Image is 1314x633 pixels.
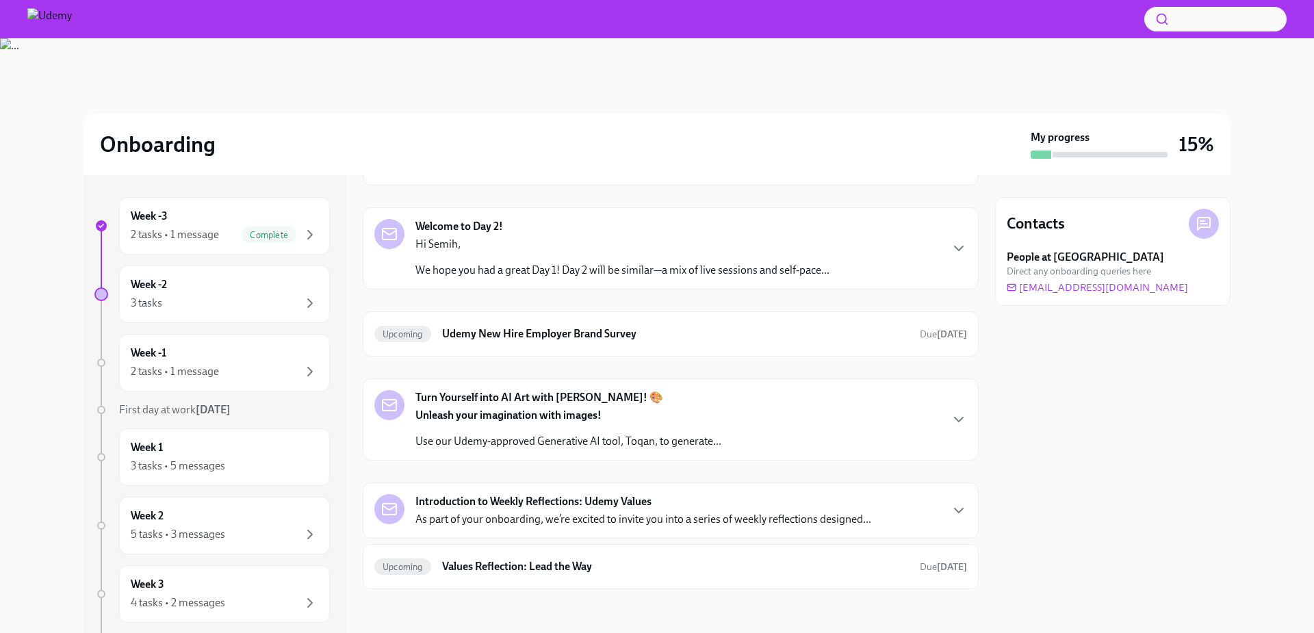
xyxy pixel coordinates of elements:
[131,527,225,542] div: 5 tasks • 3 messages
[1031,130,1090,145] strong: My progress
[1178,132,1214,157] h3: 15%
[374,556,967,578] a: UpcomingValues Reflection: Lead the WayDue[DATE]
[196,403,231,416] strong: [DATE]
[415,409,602,422] strong: Unleash your imagination with images!
[1007,214,1065,234] h4: Contacts
[100,131,216,158] h2: Onboarding
[920,328,967,340] span: Due
[94,197,330,255] a: Week -32 tasks • 1 messageComplete
[442,559,909,574] h6: Values Reflection: Lead the Way
[94,334,330,391] a: Week -12 tasks • 1 message
[937,328,967,340] strong: [DATE]
[131,277,167,292] h6: Week -2
[119,403,231,416] span: First day at work
[27,8,72,30] img: Udemy
[131,296,162,311] div: 3 tasks
[131,364,219,379] div: 2 tasks • 1 message
[131,595,225,610] div: 4 tasks • 2 messages
[415,494,652,509] strong: Introduction to Weekly Reflections: Udemy Values
[94,402,330,417] a: First day at work[DATE]
[442,326,909,341] h6: Udemy New Hire Employer Brand Survey
[920,560,967,573] span: September 1st, 2025 10:00
[374,323,967,345] a: UpcomingUdemy New Hire Employer Brand SurveyDue[DATE]
[1007,250,1164,265] strong: People at [GEOGRAPHIC_DATA]
[937,561,967,573] strong: [DATE]
[374,562,431,572] span: Upcoming
[131,577,164,592] h6: Week 3
[131,209,168,224] h6: Week -3
[920,561,967,573] span: Due
[94,266,330,323] a: Week -23 tasks
[1007,281,1188,294] a: [EMAIL_ADDRESS][DOMAIN_NAME]
[94,497,330,554] a: Week 25 tasks • 3 messages
[920,328,967,341] span: August 30th, 2025 10:00
[131,508,164,524] h6: Week 2
[131,458,225,474] div: 3 tasks • 5 messages
[374,329,431,339] span: Upcoming
[1007,265,1151,278] span: Direct any onboarding queries here
[415,219,503,234] strong: Welcome to Day 2!
[131,346,166,361] h6: Week -1
[415,390,663,405] strong: Turn Yourself into AI Art with [PERSON_NAME]! 🎨
[415,512,871,527] p: As part of your onboarding, we’re excited to invite you into a series of weekly reflections desig...
[94,428,330,486] a: Week 13 tasks • 5 messages
[415,237,829,252] p: Hi Semih,
[94,565,330,623] a: Week 34 tasks • 2 messages
[242,230,296,240] span: Complete
[131,440,163,455] h6: Week 1
[415,263,829,278] p: We hope you had a great Day 1! Day 2 will be similar—a mix of live sessions and self-pace...
[415,434,721,449] p: Use our Udemy-approved Generative AI tool, Toqan, to generate...
[131,227,219,242] div: 2 tasks • 1 message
